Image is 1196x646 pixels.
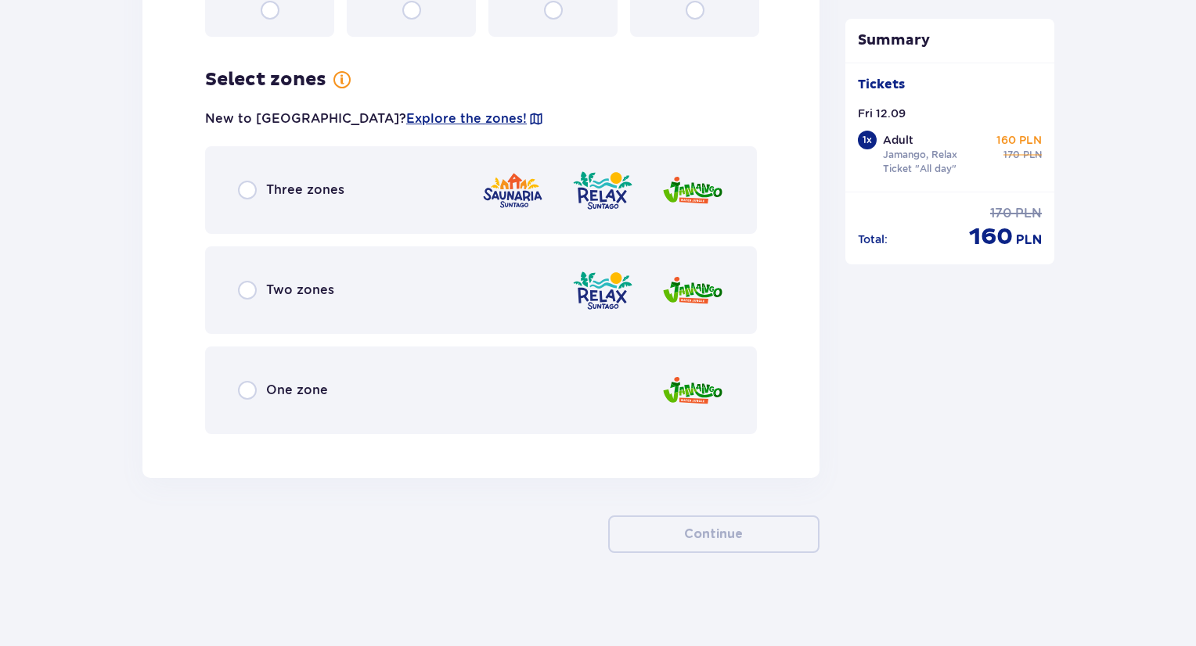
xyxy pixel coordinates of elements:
p: 170 [990,205,1012,222]
p: 160 [969,222,1013,252]
p: Total : [858,231,888,247]
p: One zone [266,382,328,399]
p: New to [GEOGRAPHIC_DATA]? [205,110,544,127]
a: Explore the zones! [406,110,527,127]
div: 1 x [858,131,877,149]
img: zone logo [571,268,634,313]
img: zone logo [481,168,544,213]
img: zone logo [661,168,724,213]
p: Summary [845,31,1055,50]
p: Three zones [266,181,344,199]
button: Continue [608,515,820,553]
p: PLN [1016,231,1042,249]
p: Continue [684,526,743,543]
p: PLN [1015,205,1042,222]
img: zone logo [661,368,724,413]
p: Jamango, Relax [883,148,957,162]
p: Two zones [266,282,334,299]
p: PLN [1023,148,1042,162]
img: zone logo [661,268,724,313]
p: Select zones [205,68,326,92]
p: 170 [1003,148,1020,162]
p: 160 PLN [996,132,1042,148]
p: Fri 12.09 [858,106,906,121]
p: Ticket "All day" [883,162,956,176]
img: zone logo [571,168,634,213]
p: Adult [883,132,913,148]
p: Tickets [858,76,905,93]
